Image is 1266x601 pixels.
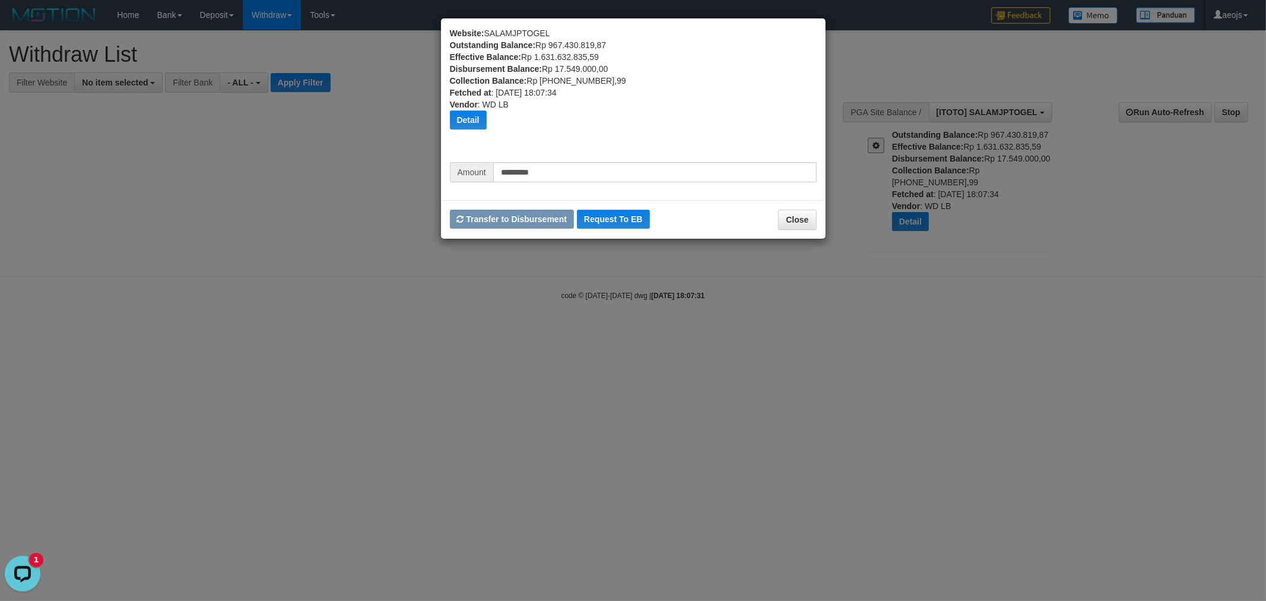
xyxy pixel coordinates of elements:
[450,88,491,97] b: Fetched at
[450,27,817,162] div: SALAMJPTOGEL Rp 967.430.819,87 Rp 1.631.632.835,59 Rp 17.549.000,00 Rp [PHONE_NUMBER],99 : [DATE]...
[450,210,575,229] button: Transfer to Disbursement
[577,210,650,229] button: Request To EB
[450,52,522,62] b: Effective Balance:
[5,5,40,40] button: Open LiveChat chat widget
[29,2,43,16] div: new message indicator
[778,210,816,230] button: Close
[450,29,484,38] b: Website:
[450,76,527,86] b: Collection Balance:
[450,100,478,109] b: Vendor
[450,64,542,74] b: Disbursement Balance:
[450,40,536,50] b: Outstanding Balance:
[450,162,493,182] span: Amount
[450,110,487,129] button: Detail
